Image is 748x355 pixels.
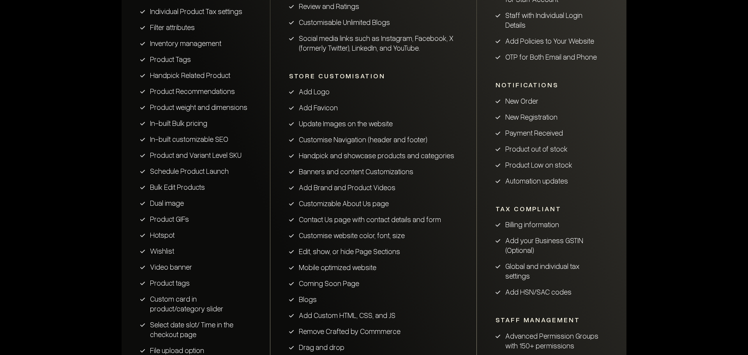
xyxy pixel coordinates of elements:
[496,52,600,62] li: OTP for Both Email and Phone
[140,345,251,355] li: File upload option
[140,214,251,224] li: Product GIFs
[289,150,458,160] li: Handpick and showcase products and categories
[140,22,251,32] li: Filter attributes
[496,176,600,185] li: Automation updates
[496,144,600,154] li: Product out of stock
[140,182,251,192] li: Bulk Edit Products
[496,219,600,229] li: Billing information
[140,262,251,272] li: Video banner
[289,71,458,81] div: Store Customisation
[289,33,458,53] li: Social media links such as Instagram, Facebook, X (formerly Twitter), LinkedIn, and YouTube.
[496,10,600,30] li: Staff with Individual Login Details
[289,87,458,96] li: Add Logo
[140,198,251,208] li: Dual image
[289,246,458,256] li: Edit, show, or hide Page Sections
[496,261,600,281] li: Global and individual tax settings
[289,102,458,112] li: Add Favicon
[496,204,600,214] div: Tax Compliant
[289,134,458,144] li: Customise Navigation (header and footer)
[140,134,251,144] li: In-built customizable SEO
[140,150,251,160] li: Product and Variant Level SKU
[289,166,458,176] li: Banners and content Customizations
[289,118,458,128] li: Update Images on the website
[140,38,251,48] li: Inventory management
[496,235,600,255] li: Add your Business GSTIN (Optional)
[140,166,251,176] li: Schedule Product Launch
[140,118,251,128] li: In-built Bulk pricing
[496,331,600,350] li: Advanced Permission Groups with 150+ permissions
[289,262,458,272] li: Mobile optimized website
[140,230,251,240] li: Hotspot
[140,54,251,64] li: Product Tags
[496,315,600,325] div: Staff Management
[140,86,251,96] li: Product Recommendations
[289,230,458,240] li: Customise website color, font, size
[140,70,251,80] li: Handpick Related Product
[496,160,600,170] li: Product Low on stock
[140,102,251,112] li: Product weight and dimensions
[289,182,458,192] li: Add Brand and Product Videos
[289,1,458,11] li: Review and Ratings
[140,320,251,339] li: Select date slot/ Time in the checkout page
[140,246,251,256] li: Wishlist
[496,96,600,106] li: New Order
[496,112,600,122] li: New Registration
[496,80,600,90] div: Notifications
[496,287,600,297] li: Add HSN/SAC codes
[289,326,458,336] li: Remove Crafted by Commmerce
[140,294,251,313] li: Custom card in product/category slider
[140,278,251,288] li: Product tags
[289,310,458,320] li: Add Custom HTML, CSS, and JS
[140,6,251,16] li: Individual Product Tax settings
[496,128,600,138] li: Payment Received
[289,198,458,208] li: Customizable About Us page
[289,342,458,352] li: Drag and drop
[289,214,458,224] li: Contact Us page with contact details and form
[289,278,458,288] li: Coming Soon Page
[496,36,600,46] li: Add Policies to Your Website
[289,294,458,304] li: Blogs
[289,17,458,27] li: Customisable Unlimited Blogs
